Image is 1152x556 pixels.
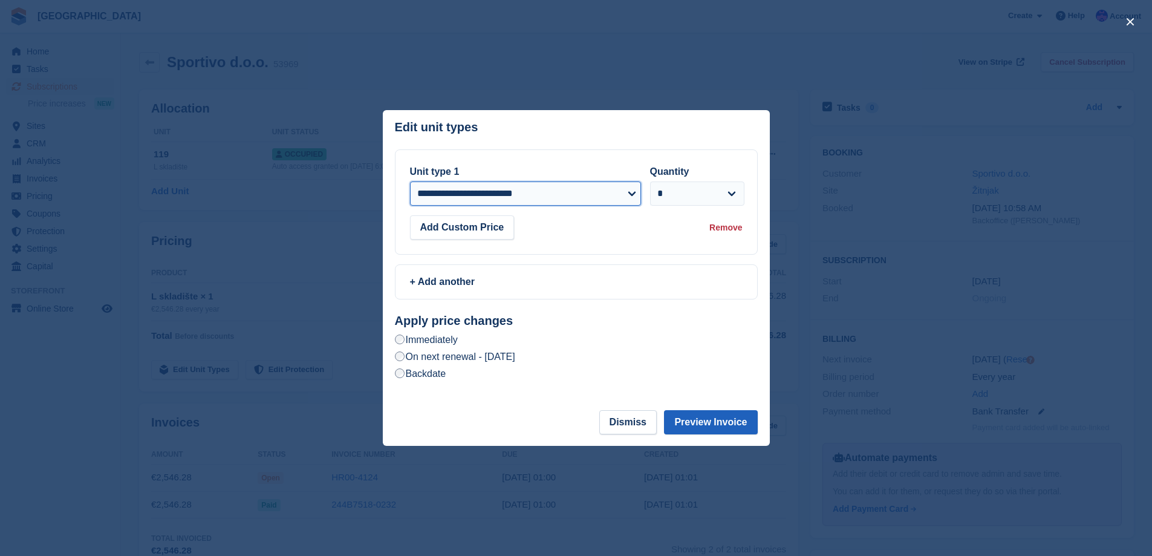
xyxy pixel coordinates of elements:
input: Immediately [395,335,405,344]
label: Unit type 1 [410,166,460,177]
label: Quantity [650,166,689,177]
div: Remove [709,221,742,234]
input: Backdate [395,368,405,378]
button: Dismiss [599,410,657,434]
input: On next renewal - [DATE] [395,352,405,361]
button: close [1121,12,1140,31]
label: Backdate [395,367,446,380]
label: Immediately [395,333,458,346]
button: Preview Invoice [664,410,757,434]
div: + Add another [410,275,743,289]
button: Add Custom Price [410,215,515,240]
label: On next renewal - [DATE] [395,350,515,363]
p: Edit unit types [395,120,478,134]
a: + Add another [395,264,758,299]
strong: Apply price changes [395,314,513,327]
